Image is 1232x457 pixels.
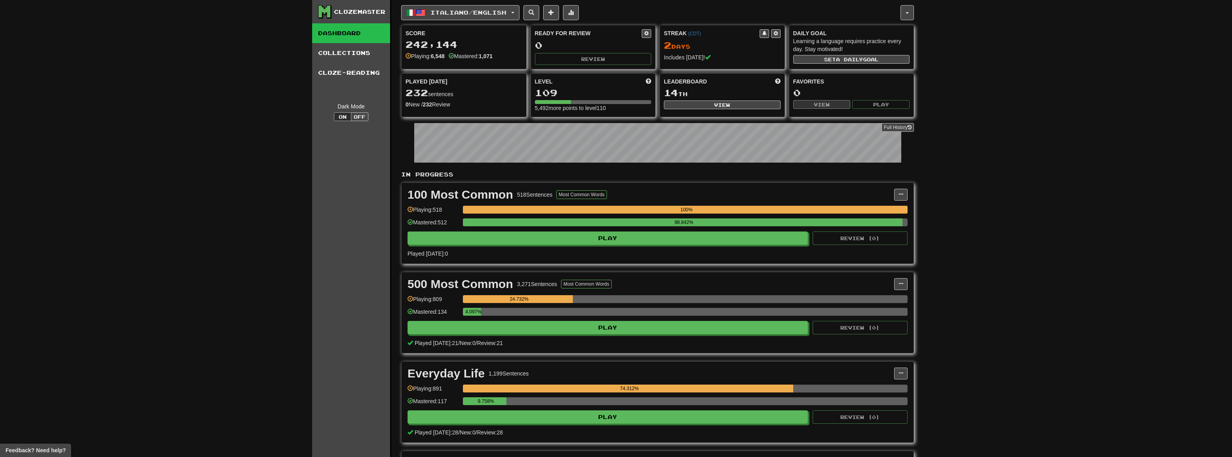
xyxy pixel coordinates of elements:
div: Playing: 891 [408,385,459,398]
button: Review (0) [813,321,908,334]
div: New / Review [406,101,522,108]
span: Played [DATE] [406,78,447,85]
button: View [793,100,851,109]
div: 4.097% [465,308,481,316]
div: th [664,88,781,98]
div: 74.312% [465,385,793,393]
div: 98.842% [465,218,902,226]
div: Playing: 518 [408,206,459,219]
button: Seta dailygoal [793,55,910,64]
div: 109 [535,88,652,98]
button: Italiano/English [401,5,519,20]
div: 100 Most Common [408,189,513,201]
button: Review (0) [813,231,908,245]
div: 500 Most Common [408,278,513,290]
div: Score [406,29,522,37]
div: Includes [DATE]! [664,53,781,61]
div: Clozemaster [334,8,385,16]
strong: 1,071 [479,53,493,59]
span: Italiano / English [430,9,506,16]
button: Most Common Words [561,280,612,288]
strong: 0 [406,101,409,108]
span: Review: 28 [477,429,503,436]
span: / [476,429,477,436]
strong: 6,548 [431,53,445,59]
span: 14 [664,87,678,98]
span: / [476,340,477,346]
span: Level [535,78,553,85]
button: Search sentences [523,5,539,20]
span: New: 0 [460,340,476,346]
a: Full History [881,123,914,132]
div: 0 [535,40,652,50]
div: 9.758% [465,397,506,405]
div: 518 Sentences [517,191,553,199]
div: Streak [664,29,760,37]
button: Add sentence to collection [543,5,559,20]
div: Playing: 809 [408,295,459,308]
button: Play [408,231,808,245]
span: Open feedback widget [6,446,66,454]
button: Off [351,112,368,121]
button: Play [852,100,910,109]
span: Score more points to level up [646,78,651,85]
div: sentences [406,88,522,98]
div: Learning a language requires practice every day. Stay motivated! [793,37,910,53]
div: Mastered: 134 [408,308,459,321]
span: / [458,429,460,436]
div: Favorites [793,78,910,85]
span: This week in points, UTC [775,78,781,85]
div: Mastered: 512 [408,218,459,231]
span: / [458,340,460,346]
div: 24.732% [465,295,573,303]
button: Play [408,321,808,334]
div: 5,492 more points to level 110 [535,104,652,112]
div: Playing: [406,52,445,60]
span: 232 [406,87,428,98]
a: Collections [312,43,390,63]
div: Mastered: 117 [408,397,459,410]
strong: 232 [423,101,432,108]
button: Play [408,410,808,424]
button: More stats [563,5,579,20]
button: Review (0) [813,410,908,424]
div: 100% [465,206,908,214]
div: Everyday Life [408,368,485,379]
span: Review: 21 [477,340,503,346]
div: Daily Goal [793,29,910,37]
span: Played [DATE]: 21 [415,340,458,346]
a: Cloze-Reading [312,63,390,83]
span: Leaderboard [664,78,707,85]
div: Dark Mode [318,102,384,110]
button: Most Common Words [556,190,607,199]
a: (CDT) [688,31,701,36]
span: a daily [836,57,863,62]
div: Ready for Review [535,29,642,37]
span: Played [DATE]: 28 [415,429,458,436]
div: 0 [793,88,910,98]
span: New: 0 [460,429,476,436]
div: 3,271 Sentences [517,280,557,288]
a: Dashboard [312,23,390,43]
span: 2 [664,40,671,51]
div: Day s [664,40,781,51]
button: View [664,101,781,109]
div: 1,199 Sentences [489,370,529,377]
button: On [334,112,351,121]
p: In Progress [401,171,914,178]
span: Played [DATE]: 0 [408,250,448,257]
div: Mastered: [449,52,493,60]
button: Review [535,53,652,65]
div: 242,144 [406,40,522,49]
